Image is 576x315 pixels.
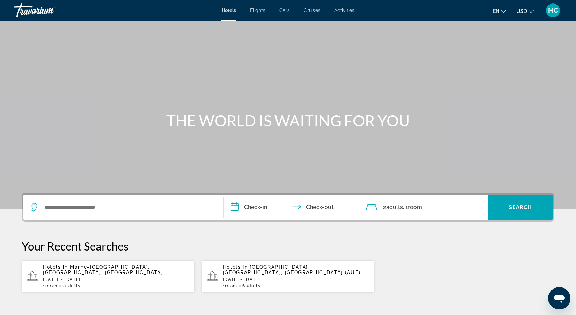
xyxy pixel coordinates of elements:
[43,264,68,270] span: Hotels in
[223,264,361,275] span: [GEOGRAPHIC_DATA], [GEOGRAPHIC_DATA], [GEOGRAPHIC_DATA] (AUF)
[65,284,80,289] span: Adults
[14,1,84,20] a: Travorium
[516,6,534,16] button: Change currency
[304,8,320,13] a: Cruises
[45,284,58,289] span: Room
[548,287,570,309] iframe: Bouton de lancement de la fenêtre de messagerie
[408,204,422,210] span: Room
[359,195,488,220] button: Travelers: 2 adults, 0 children
[43,284,57,289] span: 1
[246,284,261,289] span: Adults
[242,284,261,289] span: 6
[62,284,80,289] span: 2
[403,202,422,212] span: , 1
[202,260,375,293] button: Hotels in [GEOGRAPHIC_DATA], [GEOGRAPHIC_DATA], [GEOGRAPHIC_DATA] (AUF)[DATE] - [DATE]1Room6Adults
[22,260,195,293] button: Hotels in Marne-[GEOGRAPHIC_DATA], [GEOGRAPHIC_DATA], [GEOGRAPHIC_DATA][DATE] - [DATE]1Room2Adults
[225,284,238,289] span: Room
[488,195,553,220] button: Search
[493,8,499,14] span: en
[221,8,236,13] a: Hotels
[509,205,532,210] span: Search
[250,8,265,13] a: Flights
[22,239,554,253] p: Your Recent Searches
[223,264,248,270] span: Hotels in
[383,202,403,212] span: 2
[544,3,562,18] button: User Menu
[279,8,290,13] a: Cars
[23,195,553,220] div: Search widget
[157,112,419,130] h1: THE WORLD IS WAITING FOR YOU
[493,6,506,16] button: Change language
[224,195,359,220] button: Check in and out dates
[548,7,558,14] span: MC
[223,277,369,282] p: [DATE] - [DATE]
[334,8,355,13] a: Activities
[386,204,403,210] span: Adults
[223,284,238,289] span: 1
[43,277,189,282] p: [DATE] - [DATE]
[43,264,163,275] span: Marne-[GEOGRAPHIC_DATA], [GEOGRAPHIC_DATA], [GEOGRAPHIC_DATA]
[516,8,527,14] span: USD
